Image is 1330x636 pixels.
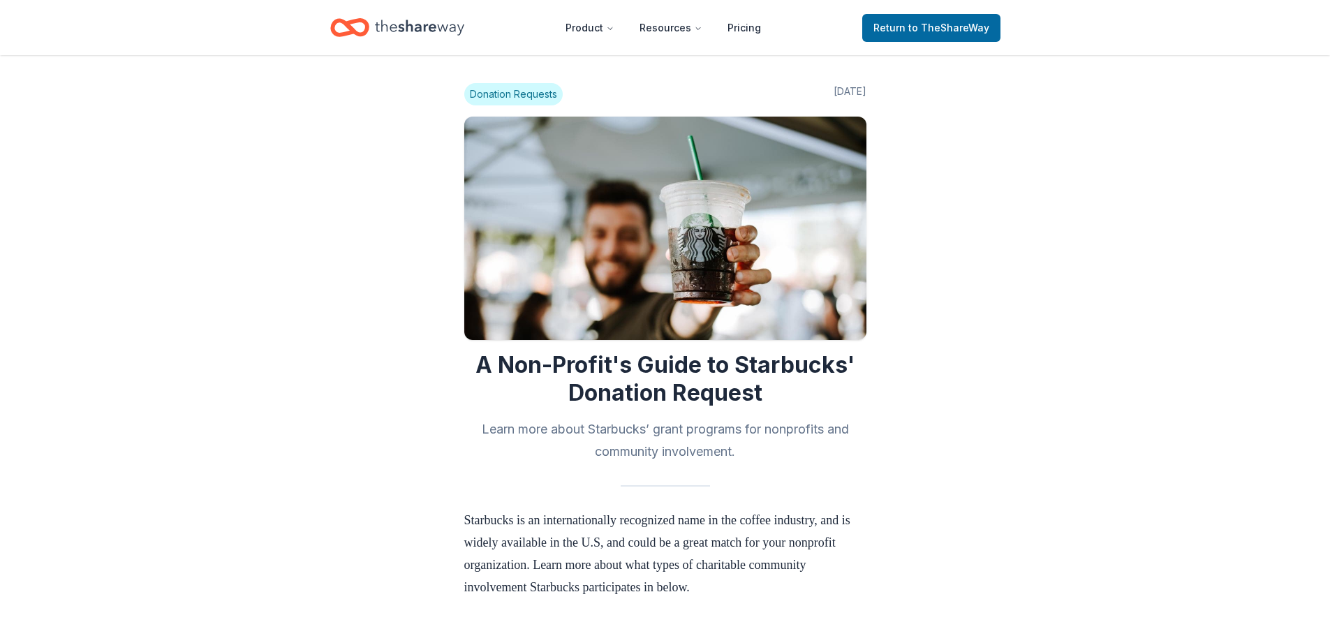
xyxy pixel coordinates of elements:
button: Resources [628,14,714,42]
span: Donation Requests [464,83,563,105]
nav: Main [554,11,772,44]
a: Returnto TheShareWay [862,14,1000,42]
span: Return [873,20,989,36]
h2: Learn more about Starbucks’ grant programs for nonprofits and community involvement. [464,418,866,463]
a: Pricing [716,14,772,42]
a: Home [330,11,464,44]
button: Product [554,14,626,42]
h1: A Non-Profit's Guide to Starbucks' Donation Request [464,351,866,407]
p: Starbucks is an internationally recognized name in the coffee industry, and is widely available i... [464,509,866,598]
img: Image for A Non-Profit's Guide to Starbucks' Donation Request [464,117,866,340]
span: to TheShareWay [908,22,989,34]
span: [DATE] [834,83,866,105]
